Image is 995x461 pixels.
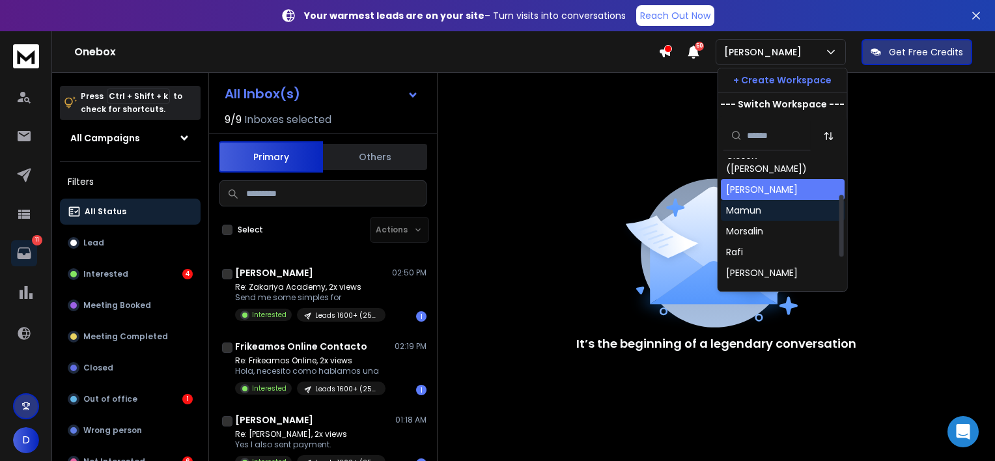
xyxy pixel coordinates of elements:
button: D [13,427,39,453]
button: Interested4 [60,261,201,287]
p: Yes I also sent payment. [235,440,385,450]
button: All Status [60,199,201,225]
h1: Onebox [74,44,658,60]
img: logo [13,44,39,68]
button: Closed [60,355,201,381]
p: Meeting Completed [83,331,168,342]
div: 1 [182,394,193,404]
div: Open Intercom Messenger [947,416,979,447]
p: Reach Out Now [640,9,710,22]
button: Meeting Booked [60,292,201,318]
h1: [PERSON_NAME] [235,266,313,279]
p: Lead [83,238,104,248]
h1: [PERSON_NAME] [235,413,313,426]
div: [PERSON_NAME] [726,287,798,300]
div: 1 [416,311,427,322]
button: Out of office1 [60,386,201,412]
button: Others [323,143,427,171]
h1: All Campaigns [70,132,140,145]
div: [PERSON_NAME] [726,266,798,279]
div: 4 [182,269,193,279]
h1: Frikeamos Online Contacto [235,340,367,353]
p: All Status [85,206,126,217]
div: Rafi [726,245,743,258]
p: Out of office [83,394,137,404]
a: Reach Out Now [636,5,714,26]
p: Hola, necesito como hablamos una [235,366,385,376]
span: 50 [695,42,704,51]
span: 9 / 9 [225,112,242,128]
div: [PERSON_NAME] [726,183,798,196]
div: 1 [416,385,427,395]
p: Press to check for shortcuts. [81,90,182,116]
p: Interested [83,269,128,279]
p: Closed [83,363,113,373]
p: Interested [252,310,287,320]
button: Primary [219,141,323,173]
p: + Create Workspace [733,74,832,87]
h3: Inboxes selected [244,112,331,128]
p: [PERSON_NAME] [724,46,807,59]
button: All Inbox(s) [214,81,429,107]
p: – Turn visits into conversations [304,9,626,22]
p: --- Switch Workspace --- [720,98,845,111]
label: Select [238,225,263,235]
p: Wrong person [83,425,142,436]
button: Sort by Sort A-Z [816,123,842,149]
p: 01:18 AM [395,415,427,425]
p: 11 [32,235,42,245]
p: Leads 1600+ (25-07) [315,384,378,394]
button: Lead [60,230,201,256]
p: Re: [PERSON_NAME], 2x views [235,429,385,440]
a: 11 [11,240,37,266]
p: It’s the beginning of a legendary conversation [576,335,856,353]
p: Meeting Booked [83,300,151,311]
h3: Filters [60,173,201,191]
strong: Your warmest leads are on your site [304,9,484,22]
button: Meeting Completed [60,324,201,350]
p: Send me some simples for [235,292,385,303]
button: All Campaigns [60,125,201,151]
span: Ctrl + Shift + k [107,89,170,104]
h1: All Inbox(s) [225,87,300,100]
button: + Create Workspace [718,68,847,92]
button: Get Free Credits [862,39,972,65]
p: Get Free Credits [889,46,963,59]
div: CloseX ([PERSON_NAME]) [726,149,839,175]
p: 02:50 PM [392,268,427,278]
p: Interested [252,384,287,393]
p: Re: Zakariya Academy, 2x views [235,282,385,292]
p: 02:19 PM [395,341,427,352]
div: Morsalin [726,225,763,238]
p: Re: Frikeamos Online, 2x views [235,356,385,366]
div: Mamun [726,204,761,217]
button: Wrong person [60,417,201,443]
p: Leads 1600+ (25-07) [315,311,378,320]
